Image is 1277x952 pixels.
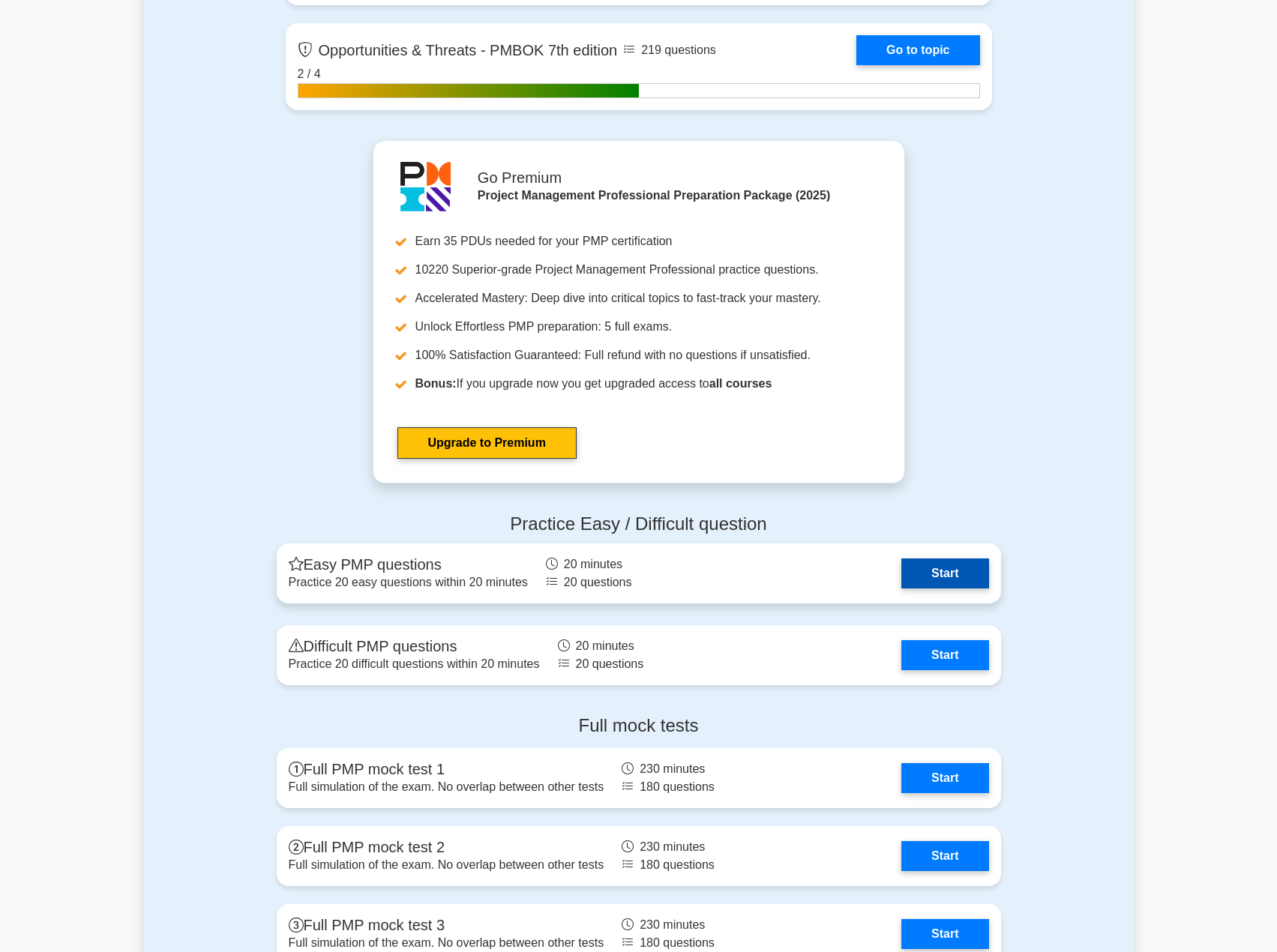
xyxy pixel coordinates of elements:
[277,513,1001,535] h4: Practice Easy / Difficult question
[397,427,577,459] a: Upgrade to Premium
[901,919,988,949] a: Start
[856,35,979,65] a: Go to topic
[901,640,988,670] a: Start
[277,715,1001,737] h4: Full mock tests
[901,841,988,871] a: Start
[901,763,988,793] a: Start
[901,558,988,588] a: Start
